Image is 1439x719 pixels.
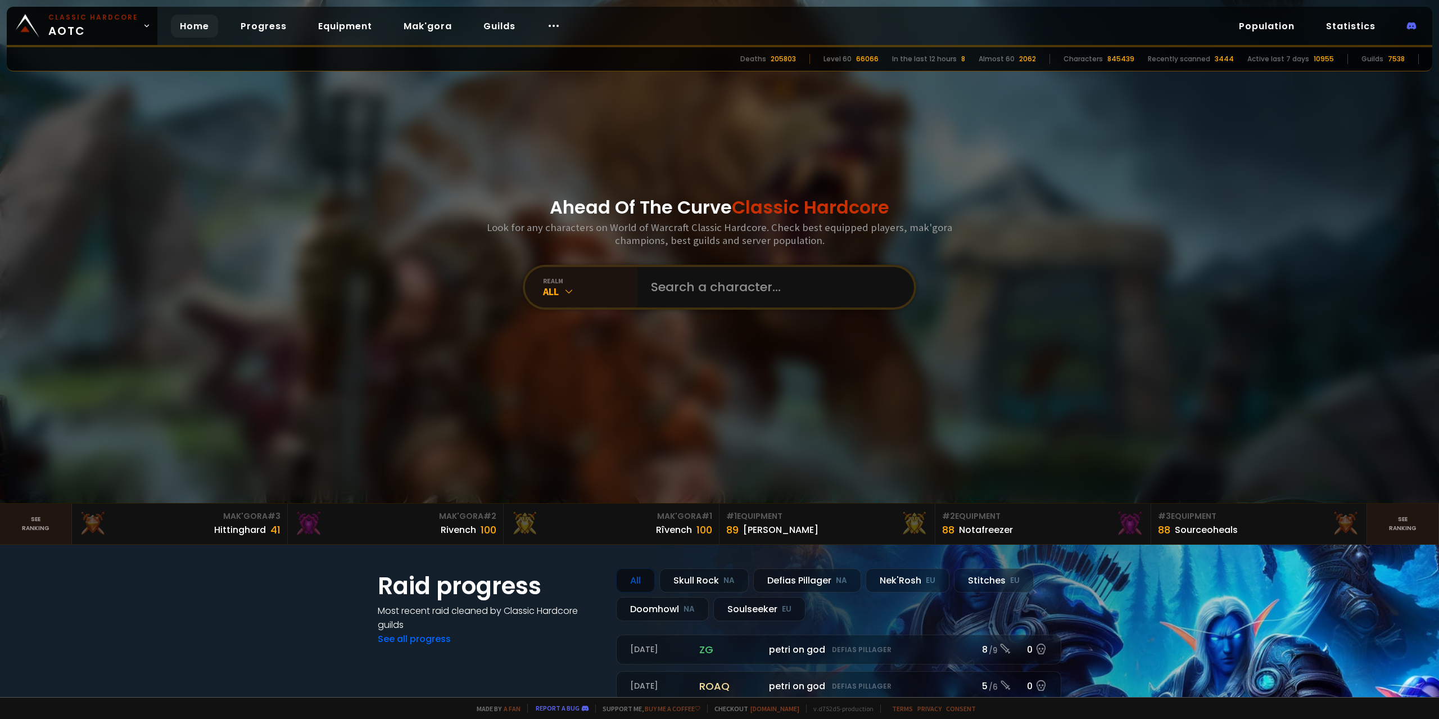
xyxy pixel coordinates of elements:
div: Equipment [726,510,928,522]
div: 10955 [1314,54,1334,64]
a: Home [171,15,218,38]
div: Doomhowl [616,597,709,621]
div: 8 [961,54,965,64]
a: Privacy [917,704,942,713]
div: All [543,285,637,298]
div: [PERSON_NAME] [743,523,818,537]
small: NA [723,575,735,586]
div: Level 60 [823,54,852,64]
div: 88 [1158,522,1170,537]
div: Recently scanned [1148,54,1210,64]
div: All [616,568,655,593]
div: Stitches [954,568,1034,593]
h3: Look for any characters on World of Warcraft Classic Hardcore. Check best equipped players, mak'g... [482,221,957,247]
div: 89 [726,522,739,537]
div: Nek'Rosh [866,568,949,593]
a: Guilds [474,15,524,38]
a: See all progress [378,632,451,645]
span: Classic Hardcore [732,195,889,220]
span: Support me, [595,704,700,713]
span: AOTC [48,12,138,39]
a: Buy me a coffee [645,704,700,713]
a: Report a bug [536,704,580,712]
small: Classic Hardcore [48,12,138,22]
span: # 3 [268,510,280,522]
div: 2062 [1019,54,1036,64]
a: Mak'Gora#2Rivench100 [288,504,504,544]
span: # 1 [726,510,737,522]
div: Mak'Gora [79,510,280,522]
span: # 2 [483,510,496,522]
div: 41 [270,522,280,537]
div: Guilds [1361,54,1383,64]
div: Rîvench [656,523,692,537]
a: Population [1230,15,1304,38]
a: Equipment [309,15,381,38]
span: # 1 [702,510,712,522]
input: Search a character... [644,267,900,308]
div: Soulseeker [713,597,806,621]
a: #2Equipment88Notafreezer [935,504,1151,544]
a: Terms [892,704,913,713]
small: NA [836,575,847,586]
a: Mak'Gora#1Rîvench100 [504,504,719,544]
a: Seeranking [1367,504,1439,544]
div: Characters [1064,54,1103,64]
a: #1Equipment89[PERSON_NAME] [719,504,935,544]
span: # 2 [942,510,955,522]
span: # 3 [1158,510,1171,522]
span: v. d752d5 - production [806,704,874,713]
div: 7538 [1388,54,1405,64]
h1: Raid progress [378,568,603,604]
div: Skull Rock [659,568,749,593]
div: Equipment [1158,510,1360,522]
a: [DOMAIN_NAME] [750,704,799,713]
div: Notafreezer [959,523,1013,537]
small: NA [684,604,695,615]
a: [DATE]roaqpetri on godDefias Pillager5 /60 [616,671,1061,701]
span: Checkout [707,704,799,713]
small: EU [926,575,935,586]
div: In the last 12 hours [892,54,957,64]
small: EU [782,604,791,615]
a: Mak'gora [395,15,461,38]
h1: Ahead Of The Curve [550,194,889,221]
div: Active last 7 days [1247,54,1309,64]
div: 88 [942,522,954,537]
h4: Most recent raid cleaned by Classic Hardcore guilds [378,604,603,632]
a: Consent [946,704,976,713]
a: a fan [504,704,521,713]
div: Mak'Gora [295,510,496,522]
div: Rivench [441,523,476,537]
small: EU [1010,575,1020,586]
div: Sourceoheals [1175,523,1238,537]
div: 845439 [1107,54,1134,64]
div: Defias Pillager [753,568,861,593]
div: 100 [696,522,712,537]
div: 3444 [1215,54,1234,64]
div: 100 [481,522,496,537]
span: Made by [470,704,521,713]
div: Equipment [942,510,1144,522]
a: Statistics [1317,15,1384,38]
a: Classic HardcoreAOTC [7,7,157,45]
a: #3Equipment88Sourceoheals [1151,504,1367,544]
div: 66066 [856,54,879,64]
div: Mak'Gora [510,510,712,522]
div: realm [543,277,637,285]
div: Almost 60 [979,54,1015,64]
a: [DATE]zgpetri on godDefias Pillager8 /90 [616,635,1061,664]
a: Mak'Gora#3Hittinghard41 [72,504,288,544]
div: Deaths [740,54,766,64]
a: Progress [232,15,296,38]
div: Hittinghard [214,523,266,537]
div: 205803 [771,54,796,64]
